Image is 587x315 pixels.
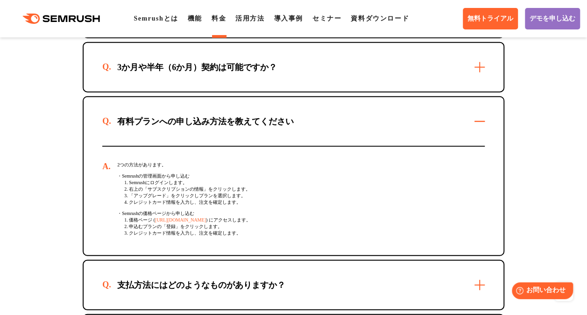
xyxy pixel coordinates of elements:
[212,15,226,22] a: 料金
[117,162,485,168] div: 2つの方法があります。
[102,116,309,127] div: 有料プランへの申し込み方法を教えてください
[274,15,303,22] a: 導入事例
[117,217,485,223] div: 1. 価格ページ ( ) にアクセスします。
[102,62,292,73] div: 3か月や半年（6か月）契約は可能ですか？
[117,210,485,217] div: ・Semrushの価格ページから申し込む
[117,193,485,199] div: 3. 「アップグレード」をクリックしプランを選択します。
[525,8,580,29] a: デモを申し込む
[117,186,485,193] div: 2. 右上の「サブスクリプションの情報」をクリックします。
[117,173,485,179] div: ・Semrushの管理画面から申し込む
[312,15,341,22] a: セミナー
[467,14,513,23] span: 無料トライアル
[102,279,300,291] div: 支払方法にはどのようなものがありますか？
[117,199,485,206] div: 4. クレジットカード情報を入力し、注文を確定します。
[188,15,202,22] a: 機能
[155,217,206,222] a: [URL][DOMAIN_NAME]
[117,223,485,230] div: 2. 申込むプランの「登録」をクリックします。
[117,230,485,236] div: 3. クレジットカード情報を入力し、注文を確定します。
[504,279,577,305] iframe: Help widget launcher
[134,15,178,22] a: Semrushとは
[463,8,518,29] a: 無料トライアル
[530,14,575,23] span: デモを申し込む
[351,15,409,22] a: 資料ダウンロード
[235,15,264,22] a: 活用方法
[117,179,485,186] div: 1. Semrushにログインします。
